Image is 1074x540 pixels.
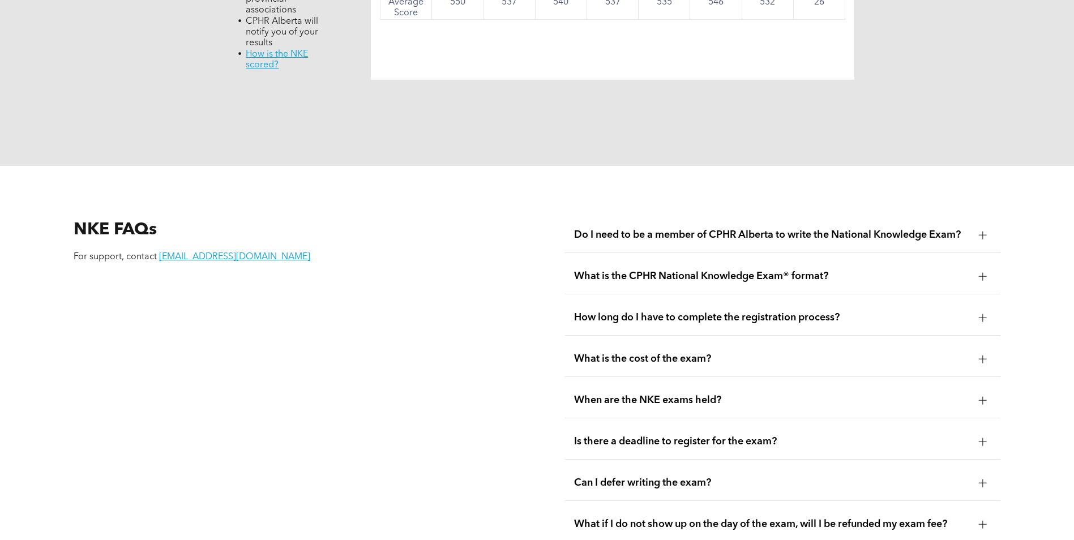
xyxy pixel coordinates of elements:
[574,270,970,282] span: What is the CPHR National Knowledge Exam® format?
[574,311,970,324] span: How long do I have to complete the registration process?
[159,252,310,262] a: [EMAIL_ADDRESS][DOMAIN_NAME]
[246,50,308,70] a: How is the NKE scored?
[574,353,970,365] span: What is the cost of the exam?
[74,221,157,238] span: NKE FAQs
[574,435,970,448] span: Is there a deadline to register for the exam?
[574,229,970,241] span: Do I need to be a member of CPHR Alberta to write the National Knowledge Exam?
[574,518,970,530] span: What if I do not show up on the day of the exam, will I be refunded my exam fee?
[574,477,970,489] span: Can I defer writing the exam?
[574,394,970,406] span: When are the NKE exams held?
[246,17,318,48] span: CPHR Alberta will notify you of your results
[74,252,157,262] span: For support, contact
